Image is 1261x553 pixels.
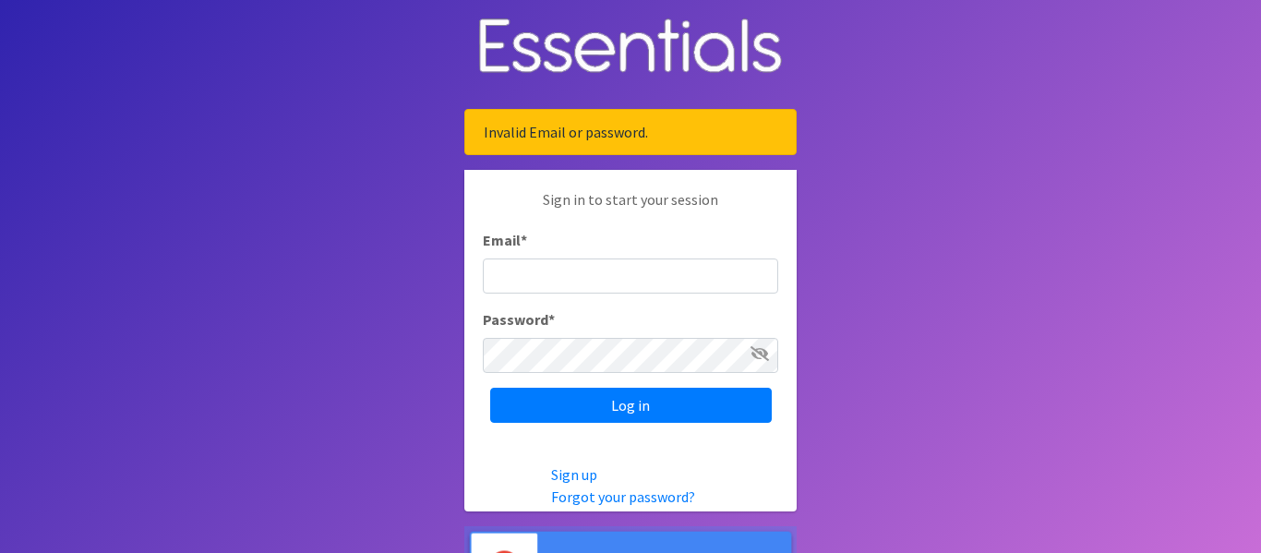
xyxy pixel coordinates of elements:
a: Forgot your password? [551,487,695,506]
label: Email [483,229,527,251]
abbr: required [548,310,555,329]
div: Invalid Email or password. [464,109,797,155]
p: Sign in to start your session [483,188,778,229]
input: Log in [490,388,772,423]
abbr: required [521,231,527,249]
a: Sign up [551,465,597,484]
label: Password [483,308,555,331]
